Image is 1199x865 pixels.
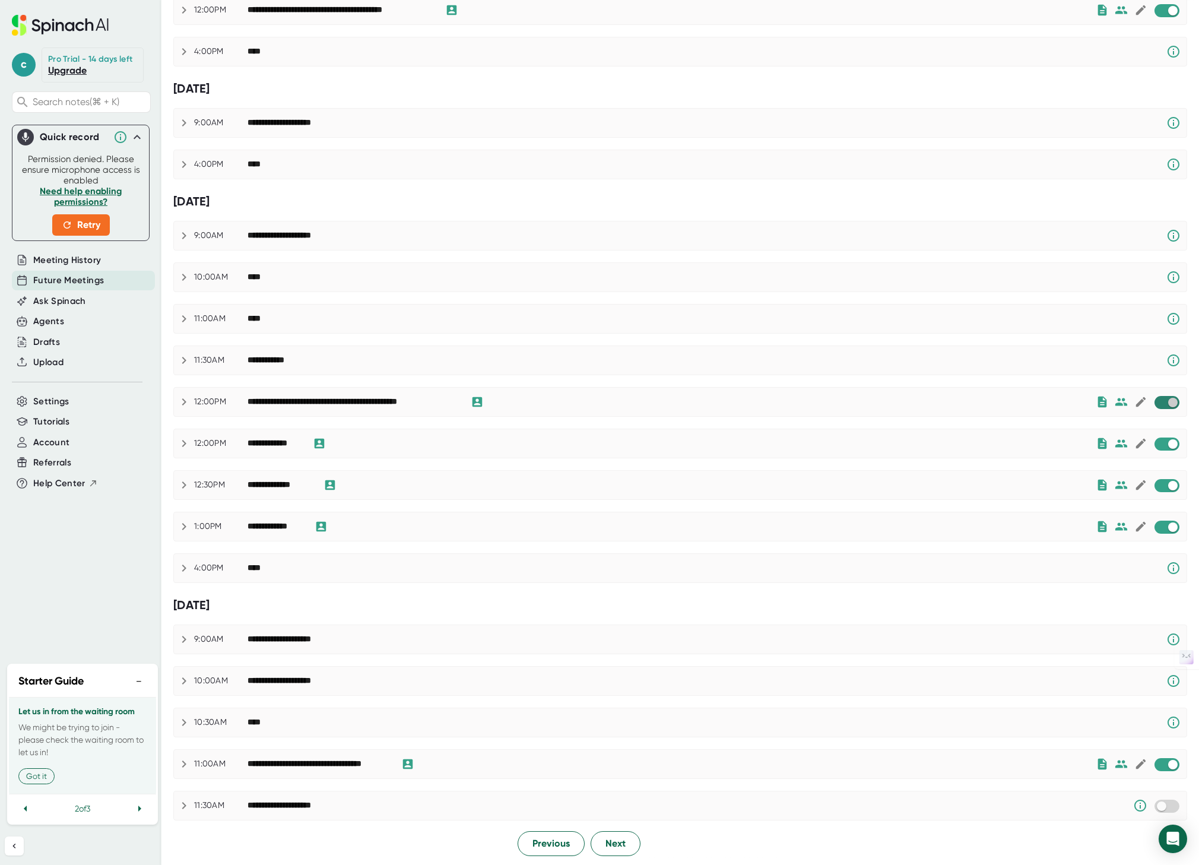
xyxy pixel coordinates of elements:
span: Search notes (⌘ + K) [33,96,147,107]
span: Help Center [33,477,85,490]
div: 4:00PM [194,46,248,57]
div: [DATE] [173,81,1187,96]
div: 4:00PM [194,159,248,170]
div: 11:00AM [194,759,248,769]
button: Previous [518,831,585,856]
span: 2 of 3 [75,804,90,813]
div: 11:30AM [194,800,248,811]
div: 9:00AM [194,230,248,241]
button: Retry [52,214,110,236]
svg: Spinach requires a video conference link. [1166,632,1181,647]
div: 1:00PM [194,521,248,532]
button: Agents [33,315,64,328]
p: We might be trying to join - please check the waiting room to let us in! [18,721,147,759]
div: 12:00PM [194,397,248,407]
div: 10:00AM [194,272,248,283]
div: Open Intercom Messenger [1159,825,1187,853]
a: Upgrade [48,65,87,76]
div: 10:30AM [194,717,248,728]
h3: Let us in from the waiting room [18,707,147,717]
div: 11:30AM [194,355,248,366]
div: Quick record [40,131,107,143]
div: [DATE] [173,194,1187,209]
button: Help Center [33,477,98,490]
div: 12:00PM [194,5,248,15]
svg: Spinach requires a video conference link. [1166,561,1181,575]
button: Upload [33,356,64,369]
div: Pro Trial - 14 days left [48,54,132,65]
svg: Spinach requires a video conference link. [1166,312,1181,326]
svg: Spinach requires a video conference link. [1166,674,1181,688]
button: Tutorials [33,415,69,429]
button: Future Meetings [33,274,104,287]
button: Settings [33,395,69,408]
svg: Spinach requires a video conference link. [1166,270,1181,284]
svg: Spinach requires a video conference link. [1166,116,1181,130]
span: c [12,53,36,77]
svg: Someone has manually disabled Spinach from this meeting. [1133,799,1147,813]
button: Got it [18,768,55,784]
button: Ask Spinach [33,294,86,308]
button: Referrals [33,456,71,470]
div: 4:00PM [194,563,248,574]
button: Drafts [33,335,60,349]
div: 10:00AM [194,676,248,686]
svg: Spinach requires a video conference link. [1166,229,1181,243]
button: Collapse sidebar [5,837,24,856]
button: Next [591,831,640,856]
div: 11:00AM [194,313,248,324]
div: Quick record [17,125,144,149]
span: Previous [532,837,570,851]
button: Meeting History [33,254,101,267]
span: Next [605,837,626,851]
button: − [131,673,147,690]
div: 9:00AM [194,118,248,128]
svg: Spinach requires a video conference link. [1166,715,1181,730]
svg: Spinach requires a video conference link. [1166,157,1181,172]
div: 9:00AM [194,634,248,645]
div: [DATE] [173,598,1187,613]
svg: Spinach requires a video conference link. [1166,45,1181,59]
a: Need help enabling permissions? [40,186,122,207]
h2: Starter Guide [18,673,84,689]
div: 12:30PM [194,480,248,490]
div: 12:00PM [194,438,248,449]
span: Retry [62,218,100,232]
svg: Spinach requires a video conference link. [1166,353,1181,367]
button: Account [33,436,69,449]
div: Permission denied. Please ensure microphone access is enabled [20,154,142,236]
